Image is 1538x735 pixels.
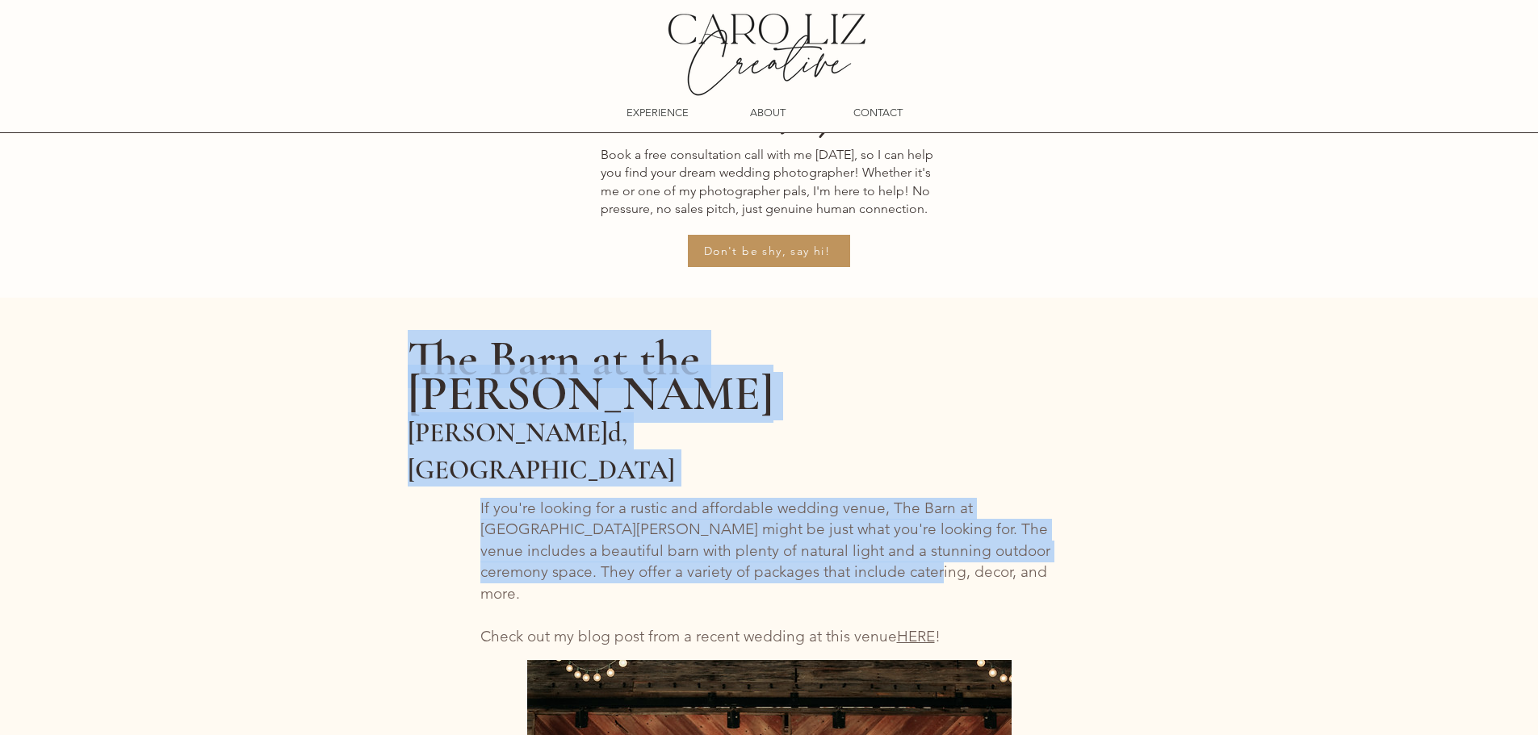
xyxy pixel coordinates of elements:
[602,98,933,127] nav: Site
[627,100,689,125] p: EXPERIENCE
[717,98,819,127] a: ABOUT
[606,98,709,127] a: EXPERIENCE
[828,98,929,127] a: CONTACT
[480,499,1050,603] span: If you're looking for a rustic and affordable wedding venue, The Barn at [GEOGRAPHIC_DATA][PERSON...
[408,417,675,486] span: d, [GEOGRAPHIC_DATA]
[853,100,903,125] p: CONTACT
[897,627,935,645] a: HERE
[408,417,608,449] span: [PERSON_NAME]
[750,100,786,125] p: ABOUT
[601,147,933,216] span: Book a free consultation call with me [DATE], so I can help you find your dream wedding photograp...
[704,244,830,258] span: Don't be shy, say hi!
[408,330,773,423] span: The Barn at the [PERSON_NAME]
[688,235,850,267] a: Don't be shy, say hi!
[480,627,941,645] span: Check out my blog post from a recent wedding at this venue !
